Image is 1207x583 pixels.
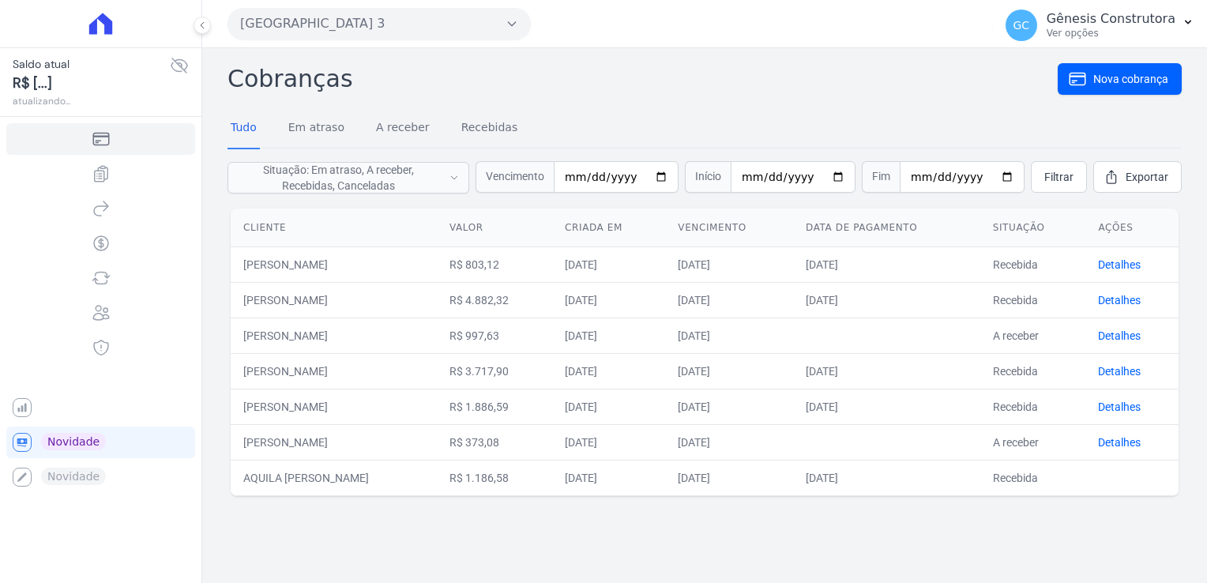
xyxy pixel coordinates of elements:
span: Início [685,161,731,193]
a: Tudo [227,108,260,149]
span: Situação: Em atraso, A receber, Recebidas, Canceladas [238,162,440,194]
td: [DATE] [793,246,980,282]
a: Em atraso [285,108,348,149]
td: R$ 997,63 [437,318,552,353]
th: Situação [980,209,1086,247]
a: Detalhes [1098,294,1141,307]
a: Exportar [1093,161,1182,193]
a: Novidade [6,427,195,458]
th: Vencimento [665,209,793,247]
button: Situação: Em atraso, A receber, Recebidas, Canceladas [227,162,469,194]
a: Nova cobrança [1058,63,1182,95]
td: [DATE] [552,353,665,389]
td: R$ 373,08 [437,424,552,460]
td: [PERSON_NAME] [231,353,437,389]
a: Detalhes [1098,365,1141,378]
td: [DATE] [552,389,665,424]
nav: Sidebar [13,123,189,493]
span: Saldo atual [13,56,170,73]
td: [DATE] [665,389,793,424]
td: [DATE] [793,353,980,389]
span: GC [1013,20,1029,31]
td: [DATE] [552,318,665,353]
h2: Cobranças [227,61,1058,96]
td: [DATE] [665,424,793,460]
a: Detalhes [1098,401,1141,413]
td: Recebida [980,246,1086,282]
th: Ações [1085,209,1179,247]
span: R$ [...] [13,73,170,94]
td: Recebida [980,389,1086,424]
a: Detalhes [1098,436,1141,449]
a: Recebidas [458,108,521,149]
td: R$ 4.882,32 [437,282,552,318]
td: A receber [980,424,1086,460]
th: Criada em [552,209,665,247]
a: A receber [373,108,433,149]
span: Filtrar [1044,169,1074,185]
p: Ver opções [1047,27,1175,39]
td: A receber [980,318,1086,353]
th: Valor [437,209,552,247]
td: R$ 1.186,58 [437,460,552,495]
td: [PERSON_NAME] [231,424,437,460]
td: [DATE] [793,460,980,495]
td: AQUILA [PERSON_NAME] [231,460,437,495]
td: Recebida [980,460,1086,495]
a: Detalhes [1098,258,1141,271]
button: GC Gênesis Construtora Ver opções [993,3,1207,47]
td: [PERSON_NAME] [231,282,437,318]
a: Filtrar [1031,161,1087,193]
td: [DATE] [665,460,793,495]
td: [DATE] [665,282,793,318]
th: Data de pagamento [793,209,980,247]
span: Fim [862,161,900,193]
td: Recebida [980,282,1086,318]
td: [DATE] [793,389,980,424]
span: Exportar [1126,169,1168,185]
span: atualizando... [13,94,170,108]
td: R$ 803,12 [437,246,552,282]
a: Detalhes [1098,329,1141,342]
th: Cliente [231,209,437,247]
td: Recebida [980,353,1086,389]
td: [DATE] [552,460,665,495]
td: [DATE] [665,246,793,282]
span: Nova cobrança [1093,71,1168,87]
td: [DATE] [665,318,793,353]
p: Gênesis Construtora [1047,11,1175,27]
td: [PERSON_NAME] [231,389,437,424]
td: [DATE] [552,282,665,318]
span: Novidade [41,433,106,450]
td: [DATE] [552,246,665,282]
td: [PERSON_NAME] [231,246,437,282]
td: [DATE] [552,424,665,460]
td: R$ 1.886,59 [437,389,552,424]
td: [DATE] [793,282,980,318]
td: [PERSON_NAME] [231,318,437,353]
td: R$ 3.717,90 [437,353,552,389]
td: [DATE] [665,353,793,389]
span: Vencimento [476,161,554,193]
button: [GEOGRAPHIC_DATA] 3 [227,8,531,39]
